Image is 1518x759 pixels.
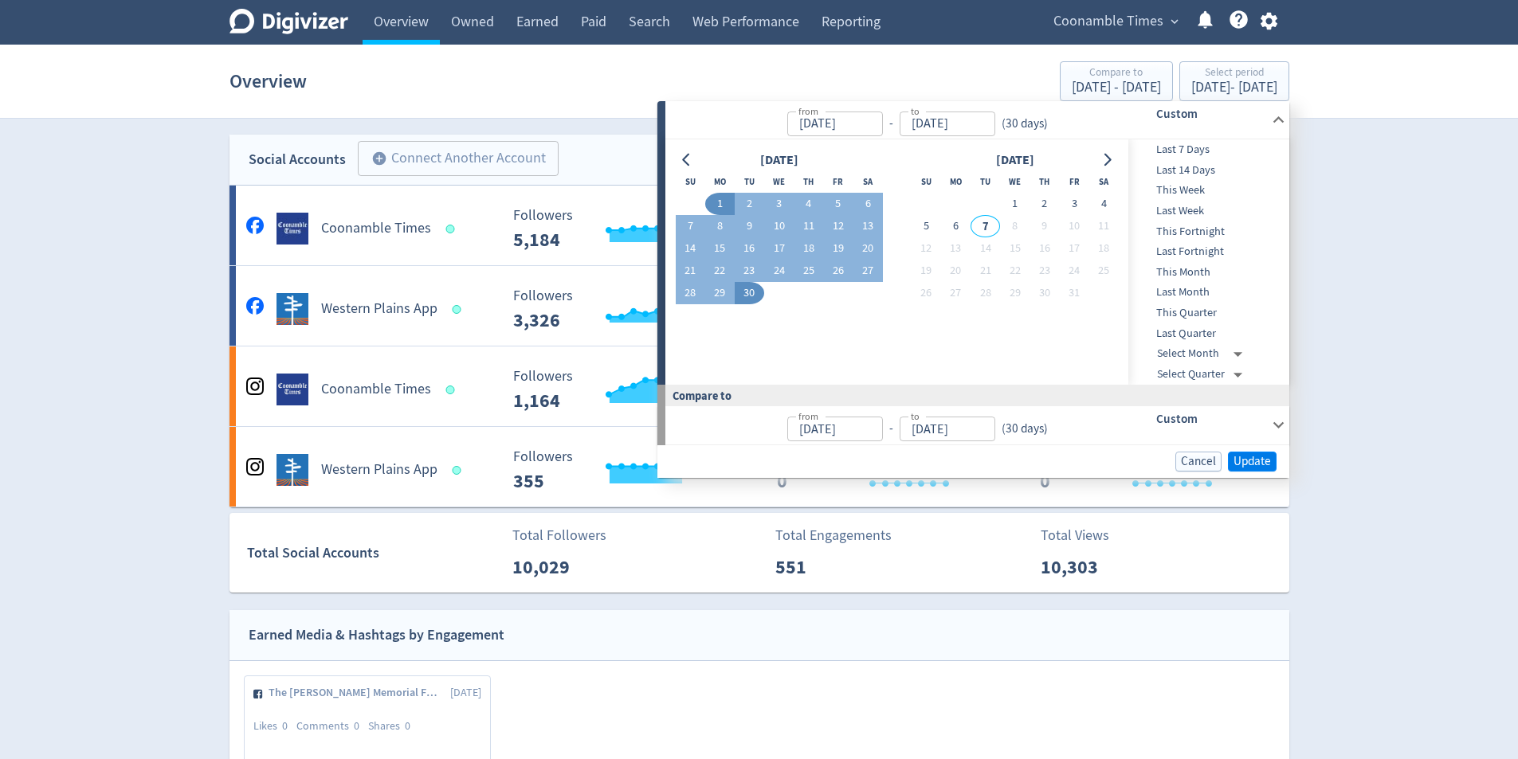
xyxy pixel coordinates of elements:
[1156,409,1265,428] h6: Custom
[1128,264,1286,281] span: This Month
[512,525,606,546] p: Total Followers
[735,237,764,260] button: 16
[247,542,501,565] div: Total Social Accounts
[296,718,368,734] div: Comments
[321,299,437,319] h5: Western Plains App
[911,409,920,423] label: to
[823,215,853,237] button: 12
[1157,343,1249,364] div: Select Month
[798,409,818,423] label: from
[995,115,1054,133] div: ( 30 days )
[1128,182,1286,199] span: This Week
[1128,223,1286,241] span: This Fortnight
[1128,201,1286,221] div: Last Week
[705,170,735,193] th: Monday
[853,170,883,193] th: Saturday
[665,139,1289,385] div: from-to(30 days)Custom
[445,225,459,233] span: Data last synced: 6 Oct 2025, 8:02pm (AEDT)
[1030,282,1059,304] button: 30
[941,237,971,260] button: 13
[1228,452,1277,471] button: Update
[705,282,735,304] button: 29
[229,56,307,107] h1: Overview
[1191,67,1277,80] div: Select period
[1181,456,1216,468] span: Cancel
[1000,282,1030,304] button: 29
[676,215,705,237] button: 7
[1089,260,1119,282] button: 25
[971,260,1000,282] button: 21
[1000,170,1030,193] th: Wednesday
[229,186,1289,265] a: Coonamble Times undefinedCoonamble Times Followers --- Followers 5,184 <1% Engagements 402 Engage...
[277,213,308,245] img: Coonamble Times undefined
[1128,180,1286,201] div: This Week
[1128,162,1286,179] span: Last 14 Days
[354,718,359,733] span: 0
[229,346,1289,426] a: Coonamble Times undefinedCoonamble Times Followers --- Followers 1,164 <1% Engagements 112 Engage...
[1191,80,1277,95] div: [DATE] - [DATE]
[735,282,764,304] button: 30
[971,237,1000,260] button: 14
[912,237,941,260] button: 12
[1041,525,1132,546] p: Total Views
[1128,139,1286,160] div: Last 7 Days
[1175,452,1222,471] button: Cancel
[1128,139,1286,385] nav: presets
[735,170,764,193] th: Tuesday
[1000,237,1030,260] button: 15
[775,525,892,546] p: Total Engagements
[1041,553,1132,581] p: 10,303
[1072,67,1161,80] div: Compare to
[1030,237,1059,260] button: 16
[991,150,1039,171] div: [DATE]
[1128,262,1286,283] div: This Month
[676,170,705,193] th: Sunday
[853,215,883,237] button: 13
[853,237,883,260] button: 20
[321,380,431,399] h5: Coonamble Times
[1089,193,1119,215] button: 4
[1128,284,1286,301] span: Last Month
[1030,170,1059,193] th: Thursday
[450,685,481,701] span: [DATE]
[249,148,346,171] div: Social Accounts
[823,237,853,260] button: 19
[735,215,764,237] button: 9
[971,215,1000,237] button: 7
[676,149,699,171] button: Go to previous month
[798,104,818,118] label: from
[1059,193,1088,215] button: 3
[665,406,1289,444] div: from-to(30 days)Custom
[1096,149,1119,171] button: Go to next month
[269,685,449,701] span: The [PERSON_NAME] Memorial Fund
[1048,9,1183,34] button: Coonamble Times
[1234,456,1271,468] span: Update
[665,101,1289,139] div: from-to(30 days)Custom
[1059,282,1088,304] button: 31
[505,369,744,411] svg: Followers ---
[995,420,1048,438] div: ( 30 days )
[971,282,1000,304] button: 28
[1030,215,1059,237] button: 9
[1000,193,1030,215] button: 1
[853,193,883,215] button: 6
[1059,215,1088,237] button: 10
[912,282,941,304] button: 26
[321,219,431,238] h5: Coonamble Times
[1089,237,1119,260] button: 18
[705,237,735,260] button: 15
[794,193,823,215] button: 4
[755,150,803,171] div: [DATE]
[1128,323,1286,344] div: Last Quarter
[794,170,823,193] th: Thursday
[1128,303,1286,323] div: This Quarter
[277,293,308,325] img: Western Plains App undefined
[405,718,410,733] span: 0
[912,260,941,282] button: 19
[1128,160,1286,181] div: Last 14 Days
[794,260,823,282] button: 25
[452,305,465,314] span: Data last synced: 6 Oct 2025, 8:02pm (AEDT)
[1089,215,1119,237] button: 11
[1053,9,1163,34] span: Coonamble Times
[229,266,1289,346] a: Western Plains App undefinedWestern Plains App Followers --- Followers 3,326 <1% Engagements 37 E...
